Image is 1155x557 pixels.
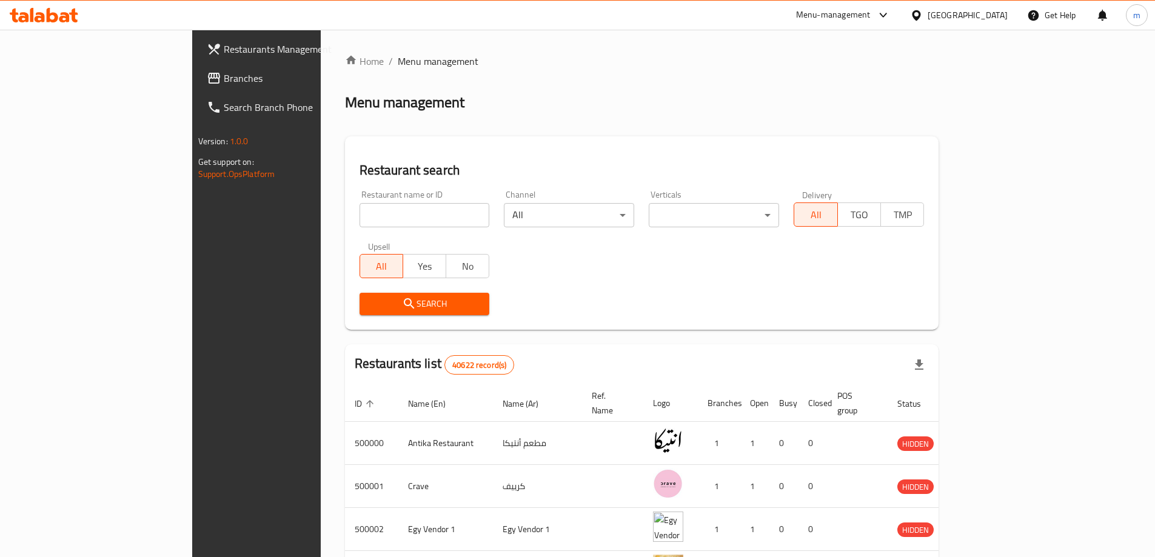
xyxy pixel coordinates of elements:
td: Antika Restaurant [398,422,493,465]
span: Status [897,396,937,411]
span: 1.0.0 [230,133,249,149]
span: HIDDEN [897,480,934,494]
th: Open [740,385,769,422]
td: 0 [769,465,798,508]
span: TGO [843,206,876,224]
span: Search [369,296,480,312]
th: Logo [643,385,698,422]
label: Upsell [368,242,390,250]
div: [GEOGRAPHIC_DATA] [928,8,1008,22]
h2: Restaurant search [360,161,925,179]
td: 0 [798,422,828,465]
td: مطعم أنتيكا [493,422,582,465]
input: Search for restaurant name or ID.. [360,203,490,227]
td: Crave [398,465,493,508]
td: 1 [740,422,769,465]
div: Menu-management [796,8,871,22]
div: HIDDEN [897,479,934,494]
span: HIDDEN [897,523,934,537]
span: Name (En) [408,396,461,411]
td: Egy Vendor 1 [493,508,582,551]
span: Restaurants Management [224,42,375,56]
span: Search Branch Phone [224,100,375,115]
td: 0 [798,508,828,551]
a: Branches [197,64,385,93]
span: Branches [224,71,375,85]
td: 1 [740,508,769,551]
span: m [1133,8,1140,22]
span: Ref. Name [592,389,629,418]
img: Antika Restaurant [653,425,683,456]
td: 1 [740,465,769,508]
span: Menu management [398,54,478,68]
span: Name (Ar) [503,396,554,411]
span: Get support on: [198,154,254,170]
a: Support.OpsPlatform [198,166,275,182]
span: No [451,258,484,275]
button: Search [360,293,490,315]
span: TMP [886,206,919,224]
span: Version: [198,133,228,149]
label: Delivery [802,190,832,199]
td: كرييف [493,465,582,508]
td: 1 [698,465,740,508]
th: Busy [769,385,798,422]
div: Total records count [444,355,514,375]
span: All [365,258,398,275]
button: TMP [880,202,924,227]
span: All [799,206,832,224]
nav: breadcrumb [345,54,939,68]
h2: Menu management [345,93,464,112]
button: All [360,254,403,278]
td: 1 [698,508,740,551]
span: ID [355,396,378,411]
div: ​ [649,203,779,227]
td: 0 [798,465,828,508]
button: Yes [403,254,446,278]
td: 0 [769,422,798,465]
li: / [389,54,393,68]
div: All [504,203,634,227]
button: No [446,254,489,278]
span: HIDDEN [897,437,934,451]
div: HIDDEN [897,436,934,451]
div: Export file [905,350,934,379]
td: 1 [698,422,740,465]
a: Restaurants Management [197,35,385,64]
td: Egy Vendor 1 [398,508,493,551]
th: Branches [698,385,740,422]
img: Egy Vendor 1 [653,512,683,542]
span: POS group [837,389,873,418]
td: 0 [769,508,798,551]
span: 40622 record(s) [445,359,514,371]
button: All [794,202,837,227]
th: Closed [798,385,828,422]
button: TGO [837,202,881,227]
span: Yes [408,258,441,275]
h2: Restaurants list [355,355,515,375]
img: Crave [653,469,683,499]
a: Search Branch Phone [197,93,385,122]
